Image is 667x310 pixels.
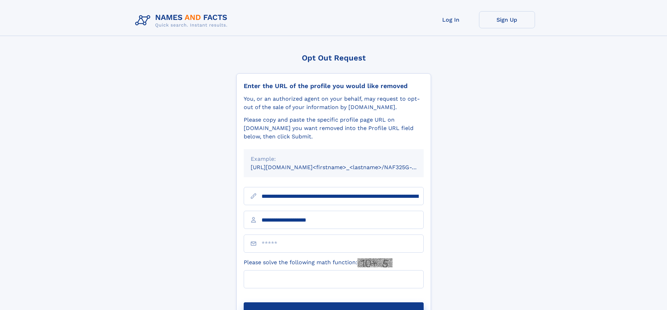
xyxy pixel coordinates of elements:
[244,82,424,90] div: Enter the URL of the profile you would like removed
[251,164,437,171] small: [URL][DOMAIN_NAME]<firstname>_<lastname>/NAF325G-xxxxxxxx
[479,11,535,28] a: Sign Up
[244,258,392,267] label: Please solve the following math function:
[244,95,424,111] div: You, or an authorized agent on your behalf, may request to opt-out of the sale of your informatio...
[423,11,479,28] a: Log In
[251,155,417,163] div: Example:
[236,53,431,62] div: Opt Out Request
[244,116,424,141] div: Please copy and paste the specific profile page URL on [DOMAIN_NAME] you want removed into the Pr...
[132,11,233,30] img: Logo Names and Facts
